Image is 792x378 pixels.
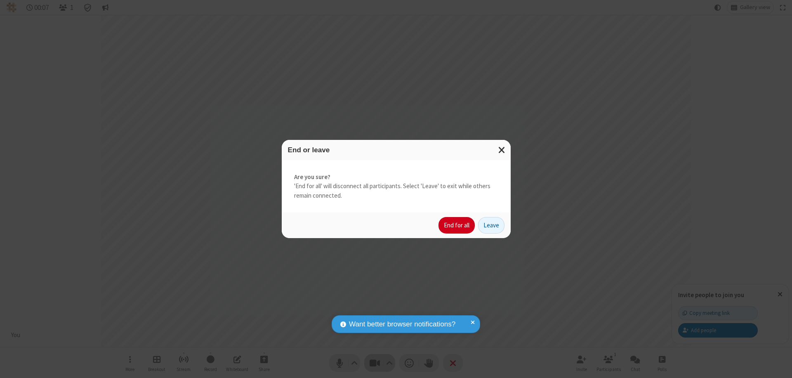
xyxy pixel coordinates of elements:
div: 'End for all' will disconnect all participants. Select 'Leave' to exit while others remain connec... [282,160,511,213]
span: Want better browser notifications? [349,319,455,330]
button: Leave [478,217,504,234]
h3: End or leave [288,146,504,154]
strong: Are you sure? [294,172,498,182]
button: Close modal [493,140,511,160]
button: End for all [438,217,475,234]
